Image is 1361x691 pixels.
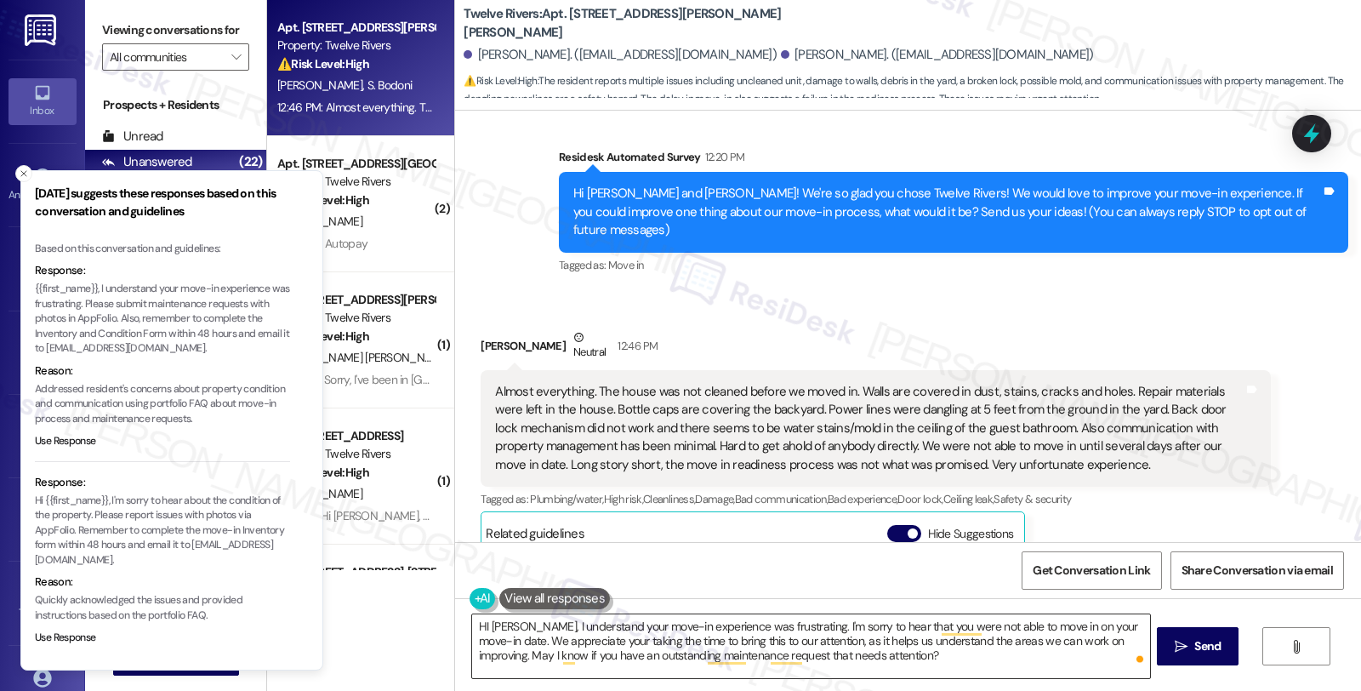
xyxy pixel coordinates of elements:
label: Viewing conversations for [102,17,249,43]
a: Templates • [9,580,77,626]
div: Tagged as: [481,487,1270,511]
div: Residesk Automated Survey [559,148,1348,172]
div: Property: Twelve Rivers [277,173,435,191]
div: Unread [102,128,163,146]
div: Property: Twelve Rivers [277,445,435,463]
div: Apt. [STREET_ADDRESS][GEOGRAPHIC_DATA][STREET_ADDRESS] [277,155,435,173]
span: Share Conversation via email [1182,562,1333,580]
a: Insights • [9,329,77,375]
button: Close toast [15,165,32,182]
button: Use Response [35,631,96,646]
a: Leads [9,497,77,543]
p: Quickly acknowledged the issues and provided instructions based on the portfolio FAQ. [35,593,290,623]
input: All communities [110,43,222,71]
div: Neutral [570,328,609,364]
span: Damage , [695,492,734,506]
div: Reason: [35,574,290,591]
button: Get Conversation Link [1022,551,1161,590]
span: Ceiling leak , [943,492,994,506]
b: Twelve Rivers: Apt. [STREET_ADDRESS][PERSON_NAME][PERSON_NAME] [464,5,804,42]
div: Tagged as: [559,253,1348,277]
button: Share Conversation via email [1170,551,1344,590]
span: S. Bodoni [367,77,413,93]
a: Buildings [9,413,77,459]
div: Apt. [STREET_ADDRESS][PERSON_NAME][PERSON_NAME] [277,19,435,37]
a: Inbox [9,78,77,124]
button: Send [1157,627,1239,665]
textarea: To enrich screen reader interactions, please activate Accessibility in Grammarly extension settings [472,614,1149,678]
strong: ⚠️ Risk Level: High [277,328,369,344]
div: Hi [PERSON_NAME] and [PERSON_NAME]! We're so glad you chose Twelve Rivers! We would love to impro... [573,185,1321,239]
span: Send [1194,637,1221,655]
span: Move in [608,258,643,272]
div: Apt. [STREET_ADDRESS], [STREET_ADDRESS] [277,563,435,581]
div: Apt. [STREET_ADDRESS] [277,427,435,445]
span: : The resident reports multiple issues including uncleaned unit, damage to walls, debris in the y... [464,72,1361,109]
div: Property: Twelve Rivers [277,37,435,54]
div: Almost everything. The house was not cleaned before we moved in. Walls are covered in dust, stain... [495,383,1243,474]
span: Door lock , [897,492,943,506]
span: [PERSON_NAME] [PERSON_NAME] [277,350,450,365]
strong: ⚠️ Risk Level: High [277,192,369,208]
span: High risk , [604,492,644,506]
span: Get Conversation Link [1033,562,1150,580]
div: Property: Twelve Rivers [277,309,435,327]
span: Bad experience , [828,492,897,506]
img: ResiDesk Logo [25,14,60,46]
strong: ⚠️ Risk Level: High [277,56,369,71]
span: [PERSON_NAME] [277,77,367,93]
div: [PERSON_NAME] [481,328,1270,370]
div: 12:20 PM [701,148,745,166]
div: Response: [35,474,290,491]
strong: ⚠️ Risk Level: High [464,74,537,88]
span: Plumbing/water , [530,492,603,506]
div: (22) [235,149,266,175]
div: Prospects + Residents [85,96,266,114]
strong: ⚠️ Risk Level: High [277,465,369,480]
h3: [DATE] suggests these responses based on this conversation and guidelines [35,185,290,220]
span: Safety & security [994,492,1071,506]
div: Unanswered [102,153,192,171]
div: [PERSON_NAME]. ([EMAIL_ADDRESS][DOMAIN_NAME]) [781,46,1094,64]
div: Related guidelines [486,525,584,550]
div: [PERSON_NAME]. ([EMAIL_ADDRESS][DOMAIN_NAME]) [464,46,777,64]
button: Use Response [35,434,96,449]
div: Response: [35,262,290,279]
div: Reason: [35,363,290,380]
a: Site Visit • [9,246,77,292]
i:  [231,50,241,64]
p: Addressed resident's concerns about property condition and communication using portfolio FAQ abou... [35,382,290,427]
i:  [1290,640,1302,654]
div: 12:46 PM [613,337,658,355]
span: Cleanliness , [643,492,695,506]
label: Hide Suggestions [928,525,1014,543]
div: Apt. [STREET_ADDRESS][PERSON_NAME][PERSON_NAME] [277,291,435,309]
p: {{first_name}}, I understand your move-in experience was frustrating. Please submit maintenance r... [35,282,290,357]
span: Bad communication , [735,492,828,506]
i:  [1175,640,1187,654]
div: Based on this conversation and guidelines: [35,242,290,257]
p: Hi {{first_name}}, I'm sorry to hear about the condition of the property. Please report issues wi... [35,494,290,568]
